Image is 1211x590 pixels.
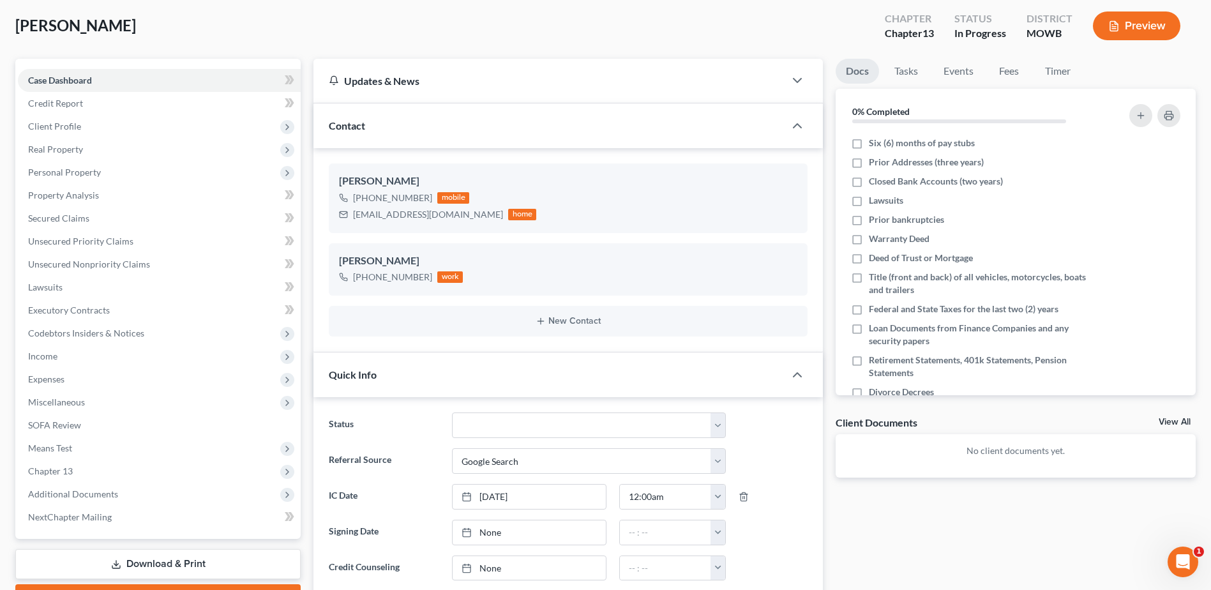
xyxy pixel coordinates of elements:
a: Lawsuits [18,276,301,299]
span: Personal Property [28,167,101,178]
span: Loan Documents from Finance Companies and any security papers [869,322,1095,347]
span: Means Test [28,442,72,453]
div: [PERSON_NAME] [339,253,797,269]
div: In Progress [954,26,1006,41]
input: -- : -- [620,485,711,509]
span: Expenses [28,374,64,384]
div: [EMAIL_ADDRESS][DOMAIN_NAME] [353,208,503,221]
a: Unsecured Nonpriority Claims [18,253,301,276]
p: No client documents yet. [846,444,1185,457]
span: Quick Info [329,368,377,381]
label: Signing Date [322,520,445,545]
button: Preview [1093,11,1180,40]
button: New Contact [339,316,797,326]
span: Unsecured Nonpriority Claims [28,259,150,269]
a: Case Dashboard [18,69,301,92]
a: Timer [1035,59,1081,84]
span: 1 [1194,547,1204,557]
span: Case Dashboard [28,75,92,86]
span: SOFA Review [28,420,81,430]
a: Tasks [884,59,928,84]
span: Title (front and back) of all vehicles, motorcycles, boats and trailers [869,271,1095,296]
div: home [508,209,536,220]
span: Additional Documents [28,488,118,499]
div: [PHONE_NUMBER] [353,192,432,204]
div: MOWB [1027,26,1072,41]
span: Prior Addresses (three years) [869,156,984,169]
a: None [453,520,606,545]
iframe: Intercom live chat [1168,547,1198,577]
span: Lawsuits [869,194,903,207]
a: [DATE] [453,485,606,509]
div: [PHONE_NUMBER] [353,271,432,284]
label: IC Date [322,484,445,510]
div: Chapter [885,26,934,41]
a: Unsecured Priority Claims [18,230,301,253]
span: Retirement Statements, 401k Statements, Pension Statements [869,354,1095,379]
a: SOFA Review [18,414,301,437]
span: Divorce Decrees [869,386,934,398]
a: NextChapter Mailing [18,506,301,529]
div: mobile [437,192,469,204]
a: Secured Claims [18,207,301,230]
a: Docs [836,59,879,84]
input: -- : -- [620,520,711,545]
div: work [437,271,463,283]
div: Client Documents [836,416,917,429]
span: Chapter 13 [28,465,73,476]
span: Real Property [28,144,83,155]
a: View All [1159,418,1191,427]
a: Download & Print [15,549,301,579]
span: Contact [329,119,365,132]
label: Referral Source [322,448,445,474]
span: Income [28,351,57,361]
label: Status [322,412,445,438]
a: Events [933,59,984,84]
span: NextChapter Mailing [28,511,112,522]
span: Executory Contracts [28,305,110,315]
span: Codebtors Insiders & Notices [28,328,144,338]
span: Credit Report [28,98,83,109]
a: Credit Report [18,92,301,115]
div: [PERSON_NAME] [339,174,797,189]
input: -- : -- [620,556,711,580]
label: Credit Counseling [322,556,445,581]
span: Property Analysis [28,190,99,200]
span: 13 [922,27,934,39]
a: Executory Contracts [18,299,301,322]
span: Prior bankruptcies [869,213,944,226]
span: Unsecured Priority Claims [28,236,133,246]
div: Status [954,11,1006,26]
span: [PERSON_NAME] [15,16,136,34]
div: Updates & News [329,74,769,87]
span: Miscellaneous [28,397,85,407]
span: Client Profile [28,121,81,132]
span: Six (6) months of pay stubs [869,137,975,149]
span: Warranty Deed [869,232,929,245]
span: Deed of Trust or Mortgage [869,252,973,264]
span: Closed Bank Accounts (two years) [869,175,1003,188]
div: Chapter [885,11,934,26]
span: Lawsuits [28,282,63,292]
div: District [1027,11,1072,26]
strong: 0% Completed [852,106,910,117]
a: Fees [989,59,1030,84]
a: None [453,556,606,580]
span: Secured Claims [28,213,89,223]
a: Property Analysis [18,184,301,207]
span: Federal and State Taxes for the last two (2) years [869,303,1058,315]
